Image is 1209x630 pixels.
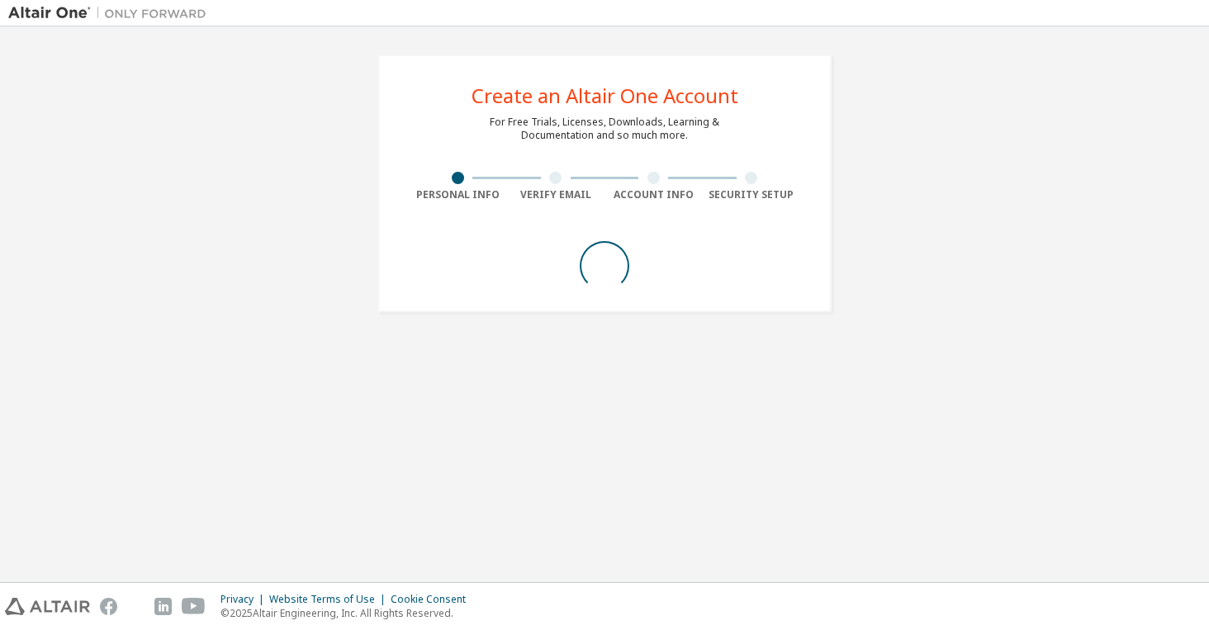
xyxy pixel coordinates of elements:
[220,593,269,606] div: Privacy
[182,598,206,615] img: youtube.svg
[490,116,719,142] div: For Free Trials, Licenses, Downloads, Learning & Documentation and so much more.
[100,598,117,615] img: facebook.svg
[154,598,172,615] img: linkedin.svg
[220,606,476,620] p: © 2025 Altair Engineering, Inc. All Rights Reserved.
[507,188,605,201] div: Verify Email
[269,593,391,606] div: Website Terms of Use
[409,188,507,201] div: Personal Info
[472,86,738,106] div: Create an Altair One Account
[604,188,703,201] div: Account Info
[8,5,215,21] img: Altair One
[703,188,801,201] div: Security Setup
[5,598,90,615] img: altair_logo.svg
[391,593,476,606] div: Cookie Consent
